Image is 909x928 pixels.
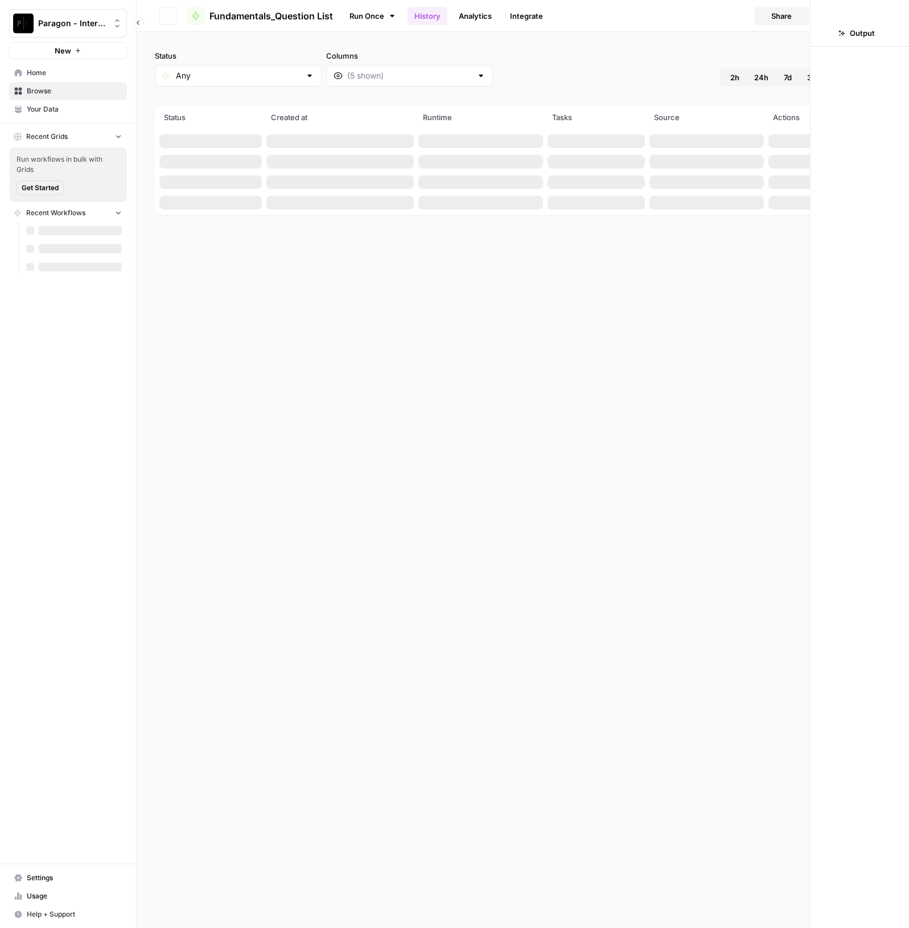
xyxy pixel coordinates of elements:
span: Settings [27,873,122,883]
input: Any [176,70,301,81]
span: Recent Workflows [26,208,85,218]
input: (5 shown) [347,70,472,81]
a: Run Once [342,6,403,26]
a: Fundamentals_Question List [187,7,333,25]
a: Home [9,64,127,82]
span: Browse [27,86,122,96]
a: Usage [9,887,127,905]
a: Browse [9,82,127,100]
label: Columns [326,50,493,61]
span: Get Started [22,183,59,193]
th: Tasks [545,106,647,131]
label: Status [155,50,322,61]
button: Help + Support [9,905,127,923]
a: Integrate [503,7,550,25]
th: Created at [264,106,416,131]
th: Status [157,106,264,131]
span: Usage [27,891,122,901]
button: New [9,42,127,59]
span: Your Data [27,104,122,114]
span: Run workflows in bulk with Grids [17,154,120,175]
th: Runtime [416,106,545,131]
span: Fundamentals_Question List [209,9,333,23]
a: Settings [9,869,127,887]
button: Output [817,24,896,42]
a: Analytics [452,7,499,25]
img: Paragon - Internal Usage Logo [13,13,34,34]
span: New [55,45,71,56]
button: Recent Grids [9,128,127,145]
span: Home [27,68,122,78]
button: Get Started [17,180,64,195]
button: Workspace: Paragon - Internal Usage [9,9,127,38]
button: Recent Workflows [9,204,127,221]
a: History [408,7,447,25]
a: Your Data [9,100,127,118]
span: Paragon - Internal Usage [38,18,107,29]
span: Help + Support [27,909,122,919]
span: Recent Grids [26,132,68,142]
